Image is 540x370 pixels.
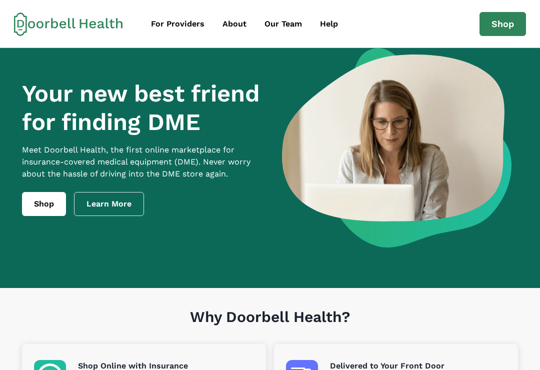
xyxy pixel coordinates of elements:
[479,12,526,36] a: Shop
[151,18,204,30] div: For Providers
[214,14,254,34] a: About
[22,192,66,216] a: Shop
[320,18,338,30] div: Help
[22,79,265,136] h1: Your new best friend for finding DME
[282,48,511,247] img: a woman looking at a computer
[256,14,310,34] a: Our Team
[22,308,518,344] h1: Why Doorbell Health?
[143,14,212,34] a: For Providers
[312,14,346,34] a: Help
[222,18,246,30] div: About
[264,18,302,30] div: Our Team
[74,192,144,216] a: Learn More
[22,144,265,180] p: Meet Doorbell Health, the first online marketplace for insurance-covered medical equipment (DME)....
